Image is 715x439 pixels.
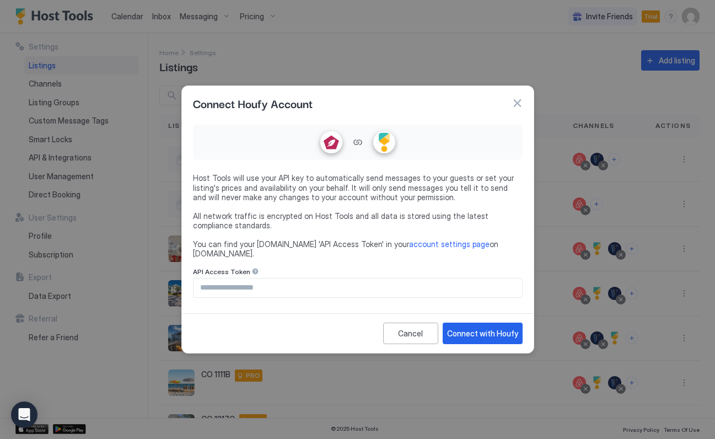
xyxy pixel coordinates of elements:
[193,211,523,231] span: All network traffic is encrypted on Host Tools and all data is stored using the latest compliance...
[193,279,522,297] input: Input Field
[398,328,423,339] div: Cancel
[409,239,490,249] a: account settings page
[383,323,438,344] button: Cancel
[193,173,523,202] span: Host Tools will use your API key to automatically send messages to your guests or set your listin...
[193,239,523,259] span: You can find your [DOMAIN_NAME] 'API Access Token' in your on [DOMAIN_NAME].
[11,401,37,428] div: Open Intercom Messenger
[193,267,250,276] span: API Access Token
[447,328,518,339] div: Connect with Houfy
[443,323,523,344] button: Connect with Houfy
[193,95,313,111] span: Connect Houfy Account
